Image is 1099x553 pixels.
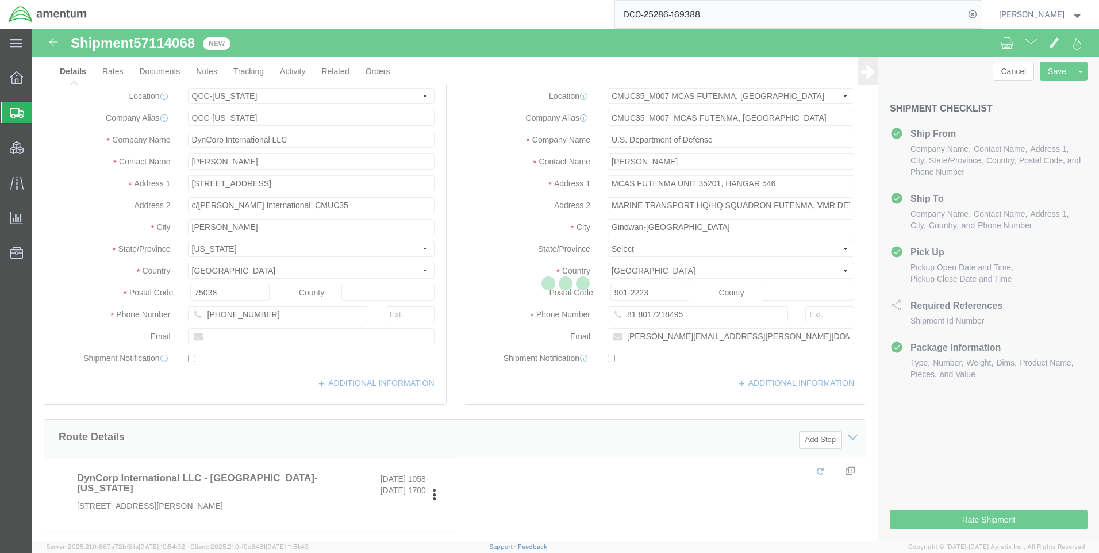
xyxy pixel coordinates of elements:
[8,6,87,23] img: logo
[489,543,518,550] a: Support
[139,543,185,550] span: [DATE] 10:54:32
[518,543,547,550] a: Feedback
[908,542,1085,552] span: Copyright © [DATE]-[DATE] Agistix Inc., All Rights Reserved
[998,7,1083,21] button: [PERSON_NAME]
[190,543,309,550] span: Client: 2025.21.0-f0c8481
[999,8,1065,21] span: Ray Cheatteam
[615,1,964,28] input: Search for shipment number, reference number
[266,543,309,550] span: [DATE] 11:51:43
[46,543,185,550] span: Server: 2025.21.0-667a72bf6fa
